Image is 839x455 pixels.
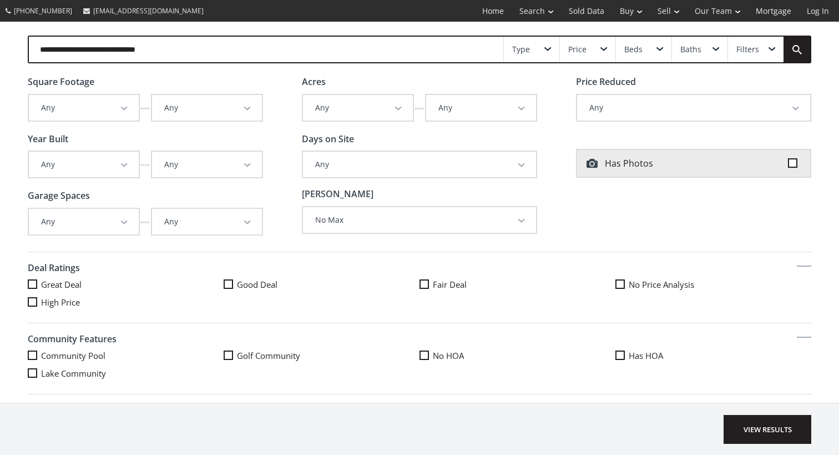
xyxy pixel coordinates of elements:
[576,149,811,178] label: Has Photos
[568,46,587,53] div: Price
[302,77,537,87] h4: Acres
[724,415,811,444] button: View Results
[736,46,759,53] div: Filters
[624,46,643,53] div: Beds
[680,46,701,53] div: Baths
[28,350,224,361] label: Community Pool
[426,95,536,121] button: Any
[152,209,262,234] button: Any
[615,350,811,361] label: Has HOA
[224,350,419,361] label: Golf Community
[577,95,810,121] button: Any
[302,134,537,144] h4: Days on Site
[28,134,263,144] h4: Year Built
[93,6,204,16] span: [EMAIL_ADDRESS][DOMAIN_NAME]
[28,279,224,290] label: Great Deal
[78,1,209,21] a: [EMAIL_ADDRESS][DOMAIN_NAME]
[29,95,139,121] button: Any
[302,189,537,199] h4: [PERSON_NAME]
[29,209,139,234] button: Any
[28,368,224,379] label: Lake Community
[28,258,811,279] h4: Deal Ratings
[512,46,530,53] div: Type
[28,329,811,350] h4: Community Features
[576,77,811,87] h4: Price Reduced
[28,297,224,308] label: High Price
[28,191,263,201] h4: Garage Spaces
[28,400,811,421] h4: Property Features
[224,279,419,290] label: Good Deal
[303,152,536,177] button: Any
[152,152,262,177] button: Any
[152,95,262,121] button: Any
[419,279,615,290] label: Fair Deal
[303,207,536,233] button: No Max
[28,77,263,87] h4: Square Footage
[303,95,413,121] button: Any
[14,6,72,16] span: [PHONE_NUMBER]
[615,279,811,290] label: No Price Analysis
[29,152,139,177] button: Any
[419,350,615,361] label: No HOA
